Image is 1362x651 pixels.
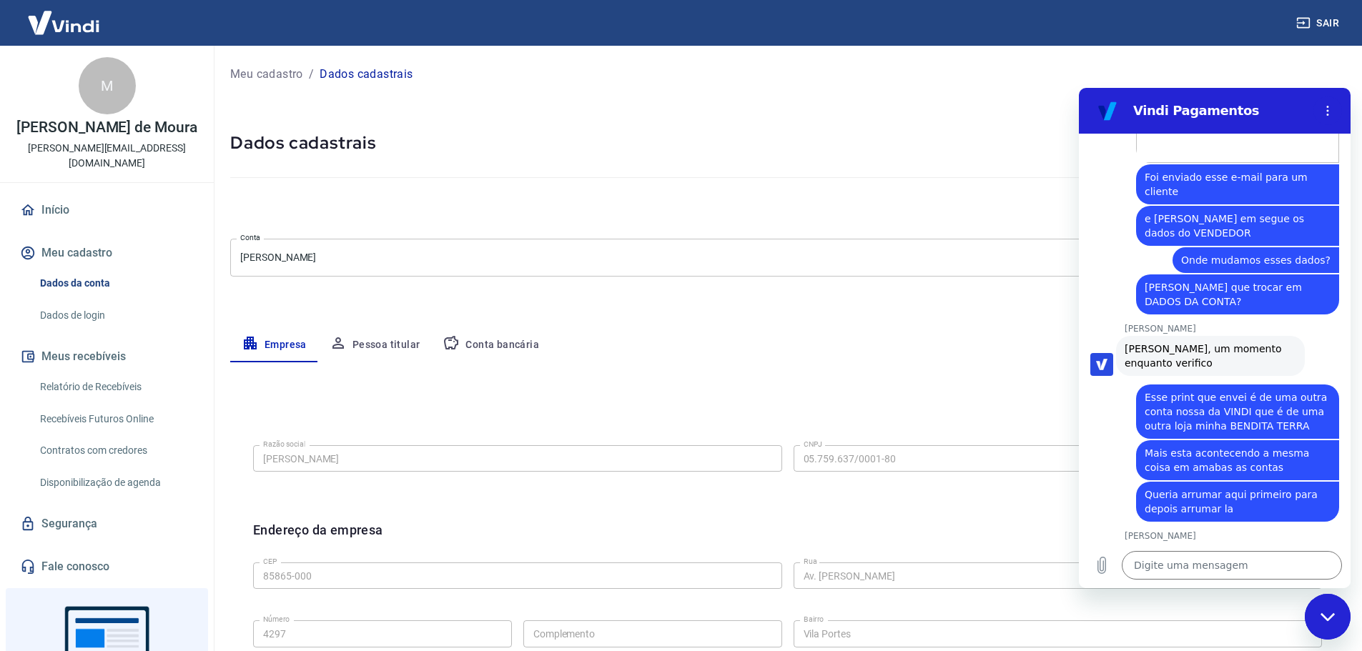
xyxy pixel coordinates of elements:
[230,131,1345,154] h5: Dados cadastrais
[431,328,551,362] button: Conta bancária
[318,328,432,362] button: Pessoa titular
[17,508,197,540] a: Segurança
[253,520,383,557] h6: Endereço da empresa
[34,468,197,497] a: Disponibilização de agenda
[263,556,277,567] label: CEP
[1305,594,1351,640] iframe: Botão para abrir a janela de mensagens, conversa em andamento
[17,341,197,372] button: Meus recebíveis
[17,551,197,582] a: Fale conosco
[1079,88,1351,588] iframe: Janela de mensagens
[230,328,318,362] button: Empresa
[240,232,260,243] label: Conta
[34,269,197,298] a: Dados da conta
[11,141,202,171] p: [PERSON_NAME][EMAIL_ADDRESS][DOMAIN_NAME]
[804,439,822,449] label: CNPJ
[34,301,197,330] a: Dados de login
[16,120,197,135] p: [PERSON_NAME] de Moura
[804,556,817,567] label: Rua
[1293,10,1345,36] button: Sair
[34,436,197,465] a: Contratos com credores
[263,614,290,625] label: Número
[309,66,314,83] p: /
[34,372,197,402] a: Relatório de Recebíveis
[17,237,197,269] button: Meu cadastro
[79,57,136,114] div: M
[230,239,1345,277] div: [PERSON_NAME]
[34,404,197,434] a: Recebíveis Futuros Online
[320,66,413,83] p: Dados cadastrais
[17,194,197,226] a: Início
[263,439,305,449] label: Razão social
[230,66,303,83] a: Meu cadastro
[804,614,824,625] label: Bairro
[17,1,110,44] img: Vindi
